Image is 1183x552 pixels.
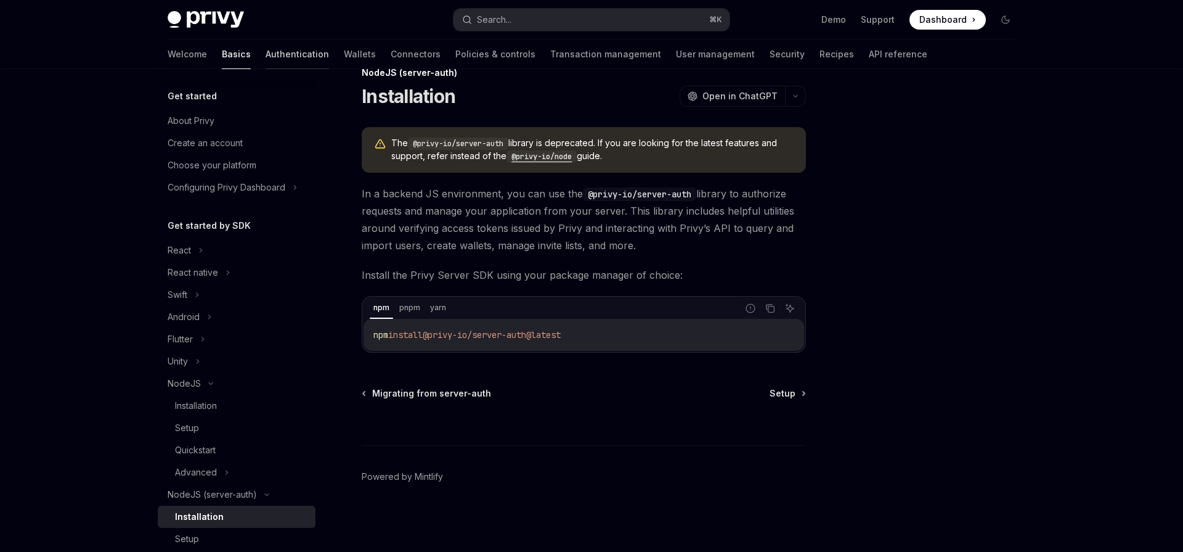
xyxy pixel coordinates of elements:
a: Installation [158,395,315,417]
div: Installation [175,509,224,524]
a: Support [861,14,895,26]
svg: Warning [374,138,386,150]
span: Open in ChatGPT [702,90,778,102]
button: Report incorrect code [742,300,758,316]
span: @privy-io/server-auth@latest [423,329,561,340]
a: Connectors [391,39,441,69]
span: ⌘ K [709,15,722,25]
a: Wallets [344,39,376,69]
div: Unity [168,354,188,369]
a: Quickstart [158,439,315,461]
div: Create an account [168,136,243,150]
span: Dashboard [919,14,967,26]
span: Migrating from server-auth [372,387,491,400]
a: About Privy [158,110,315,132]
div: npm [370,300,393,315]
a: @privy-io/node [506,150,577,161]
button: Toggle dark mode [996,10,1015,30]
code: @privy-io/server-auth [408,138,508,150]
div: Quickstart [175,443,216,458]
a: Create an account [158,132,315,154]
a: Basics [222,39,251,69]
div: React native [168,265,218,280]
a: API reference [869,39,927,69]
a: Transaction management [550,39,661,69]
div: yarn [426,300,450,315]
h5: Get started by SDK [168,218,251,233]
a: Installation [158,506,315,528]
div: Flutter [168,332,193,347]
a: Choose your platform [158,154,315,176]
div: pnpm [396,300,424,315]
div: NodeJS (server-auth) [168,487,257,502]
h1: Installation [362,85,455,107]
a: Policies & controls [455,39,535,69]
div: Search... [477,12,511,27]
button: Search...⌘K [453,9,730,31]
div: NodeJS (server-auth) [362,67,806,79]
div: About Privy [168,113,214,128]
h5: Get started [168,89,217,104]
a: Recipes [819,39,854,69]
span: npm [373,329,388,340]
button: Copy the contents from the code block [762,300,778,316]
span: install [388,329,423,340]
div: Choose your platform [168,158,256,173]
span: The library is deprecated. If you are looking for the latest features and support, refer instead ... [391,137,794,163]
a: Setup [158,528,315,550]
code: @privy-io/node [506,150,577,163]
a: Setup [770,387,805,400]
span: Setup [770,387,795,400]
span: In a backend JS environment, you can use the library to authorize requests and manage your applic... [362,185,806,254]
div: Android [168,310,200,324]
a: Migrating from server-auth [363,387,491,400]
div: React [168,243,191,258]
code: @privy-io/server-auth [583,187,696,201]
a: Demo [821,14,846,26]
a: Security [770,39,805,69]
a: Powered by Mintlify [362,471,443,483]
div: Installation [175,398,217,413]
a: Authentication [266,39,329,69]
img: dark logo [168,11,244,28]
div: Swift [168,287,187,302]
a: Setup [158,417,315,439]
div: Setup [175,532,199,546]
button: Open in ChatGPT [680,86,785,107]
div: Setup [175,421,199,435]
a: Dashboard [909,10,986,30]
div: Configuring Privy Dashboard [168,180,285,195]
div: Advanced [175,465,217,480]
a: Welcome [168,39,207,69]
span: Install the Privy Server SDK using your package manager of choice: [362,266,806,284]
div: NodeJS [168,376,201,391]
a: User management [676,39,755,69]
button: Ask AI [782,300,798,316]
